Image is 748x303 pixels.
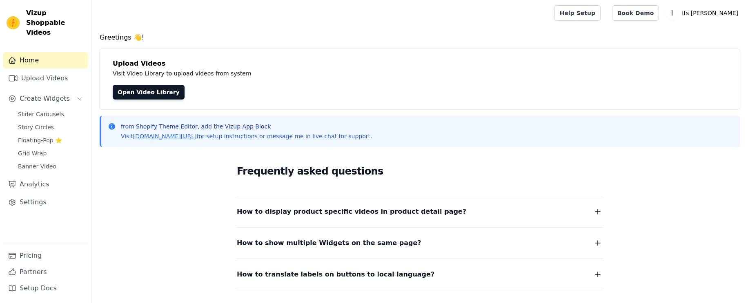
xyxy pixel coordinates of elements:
h4: Greetings 👋! [100,33,740,42]
a: Slider Carousels [13,108,88,120]
h2: Frequently asked questions [237,163,603,179]
button: Create Widgets [3,91,88,107]
span: Slider Carousels [18,110,64,118]
span: Create Widgets [20,94,70,104]
button: I Its [PERSON_NAME] [666,6,741,20]
span: Vizup Shoppable Videos [26,8,85,38]
a: Floating-Pop ⭐ [13,135,88,146]
button: How to translate labels on buttons to local language? [237,269,603,280]
button: How to display product specific videos in product detail page? [237,206,603,217]
span: Floating-Pop ⭐ [18,136,62,144]
a: Book Demo [612,5,659,21]
a: Partners [3,264,88,280]
h4: Upload Videos [113,59,727,69]
text: I [671,9,673,17]
a: Analytics [3,176,88,192]
span: Banner Video [18,162,56,170]
p: from Shopify Theme Editor, add the Vizup App Block [121,122,372,130]
span: Grid Wrap [18,149,47,157]
a: Setup Docs [3,280,88,296]
p: Visit for setup instructions or message me in live chat for support. [121,132,372,140]
img: Vizup [7,16,20,29]
a: Upload Videos [3,70,88,86]
p: Its [PERSON_NAME] [679,6,741,20]
span: How to show multiple Widgets on the same page? [237,237,421,249]
span: How to display product specific videos in product detail page? [237,206,466,217]
span: Story Circles [18,123,54,131]
a: [DOMAIN_NAME][URL] [133,133,197,139]
span: How to translate labels on buttons to local language? [237,269,434,280]
a: Pricing [3,248,88,264]
a: Open Video Library [113,85,185,100]
a: Story Circles [13,122,88,133]
a: Grid Wrap [13,148,88,159]
a: Home [3,52,88,69]
a: Banner Video [13,161,88,172]
a: Help Setup [554,5,601,21]
button: How to show multiple Widgets on the same page? [237,237,603,249]
a: Settings [3,194,88,210]
p: Visit Video Library to upload videos from system [113,69,479,78]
